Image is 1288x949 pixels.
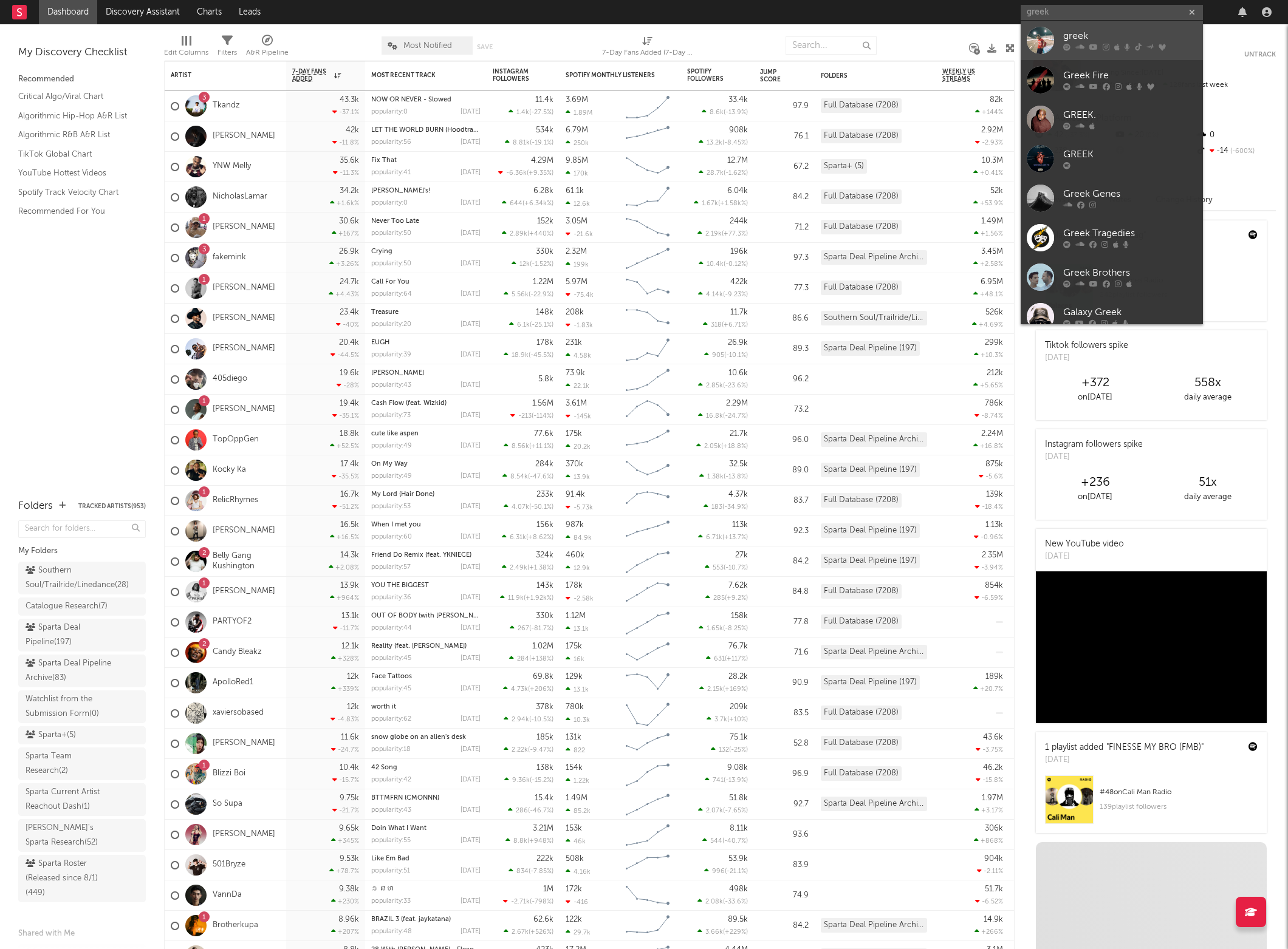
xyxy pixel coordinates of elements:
[566,200,590,208] div: 12.6k
[213,374,247,384] a: 405diego
[371,97,451,103] a: NOW OR NEVER - Slowed
[1036,775,1267,833] a: #48onCali Man Radio139playlist followers
[213,799,242,809] a: So Supa
[339,248,359,256] div: 26.9k
[760,220,809,235] div: 71.2
[532,322,552,328] span: -25.1 %
[530,291,552,298] span: -22.9 %
[566,308,584,316] div: 208k
[213,860,245,870] a: 501Bryze
[536,248,553,256] div: 330k
[26,621,111,650] div: Sparta Deal Pipeline ( 197 )
[213,253,246,263] a: fakemink
[566,109,592,117] div: 1.89M
[760,69,790,83] div: Jump Score
[973,260,1003,268] div: +2.58 %
[213,283,275,293] a: [PERSON_NAME]
[213,101,240,111] a: Tkandz
[213,647,262,658] a: Candy Bleakz
[371,795,439,801] a: BTTMFRN (CMONNN)
[330,199,359,207] div: +1.6k %
[329,260,359,268] div: +3.26 %
[703,321,748,328] div: ( )
[332,230,359,237] div: +167 %
[371,218,481,225] div: Never Too Late
[1021,21,1203,60] a: greek
[1106,743,1204,752] a: "FINESSE MY BRO (FMB)"
[371,200,408,206] div: popularity: 0
[213,495,258,506] a: RelicRhymes
[620,304,675,334] svg: Chart title
[985,308,1003,316] div: 526k
[1021,100,1203,139] a: GREEK.
[1244,49,1276,61] button: Untrack
[26,749,111,778] div: Sparta Team Research ( 2 )
[707,140,722,146] span: 13.2k
[371,370,424,376] a: [PERSON_NAME]
[710,109,724,116] span: 8.6k
[973,199,1003,207] div: +53.9 %
[725,170,746,177] span: -1.62 %
[620,243,675,273] svg: Chart title
[509,321,553,328] div: ( )
[724,231,746,237] span: +77.3 %
[566,139,589,147] div: 250k
[371,188,431,194] a: [PERSON_NAME]'s!
[213,131,275,141] a: [PERSON_NAME]
[371,291,412,298] div: popularity: 64
[531,109,552,116] span: -27.5 %
[1100,800,1258,814] div: 139 playlist followers
[566,96,588,104] div: 3.69M
[981,126,1003,134] div: 2.92M
[724,322,746,328] span: +6.71 %
[620,152,675,182] svg: Chart title
[371,855,409,862] a: Like Em Bad
[724,140,746,146] span: -8.45 %
[371,461,408,468] a: On My Way
[699,260,748,268] div: ( )
[461,169,481,176] div: [DATE]
[336,321,359,328] div: -40 %
[18,690,146,723] a: Watchlist from the Submission Form(0)
[18,166,134,180] a: YouTube Hottest Videos
[821,281,902,295] div: Full Database (7208)
[371,491,434,498] a: My Lord (Hair Done)
[1063,226,1197,241] div: Greek Tragedies
[371,188,481,194] div: moschino's!
[707,170,724,177] span: 28.7k
[821,129,902,143] div: Full Database (7208)
[371,139,411,146] div: popularity: 56
[536,126,553,134] div: 534k
[821,72,912,80] div: Folders
[371,248,392,255] a: Crying
[371,248,481,255] div: Crying
[566,126,588,134] div: 6.79M
[371,643,467,650] a: Reality (feat. [PERSON_NAME])
[346,126,359,134] div: 42k
[218,30,237,66] div: Filters
[26,599,108,614] div: Catalogue Research ( 7 )
[461,109,481,115] div: [DATE]
[730,308,748,316] div: 11.7k
[18,520,146,538] input: Search for folders...
[18,726,146,744] a: Sparta+(5)
[1063,266,1197,281] div: Greek Brothers
[760,99,809,114] div: 97.9
[536,339,553,347] div: 178k
[26,692,111,721] div: Watchlist from the Submission Form ( 0 )
[729,126,748,134] div: 908k
[213,617,252,627] a: PARTYOF2
[711,322,722,328] span: 318
[620,213,675,243] svg: Chart title
[730,278,748,286] div: 422k
[566,291,594,299] div: -75.4k
[371,157,397,164] a: Fix That
[533,187,553,195] div: 6.28k
[529,231,552,237] span: +440 %
[698,290,748,298] div: ( )
[821,311,927,325] div: Southern Soul/Trailride/Linedance (28)
[371,764,397,771] a: 42 Song
[18,128,134,141] a: Algorithmic R&B A&R List
[705,231,722,237] span: 2.19k
[371,218,419,225] a: Never Too Late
